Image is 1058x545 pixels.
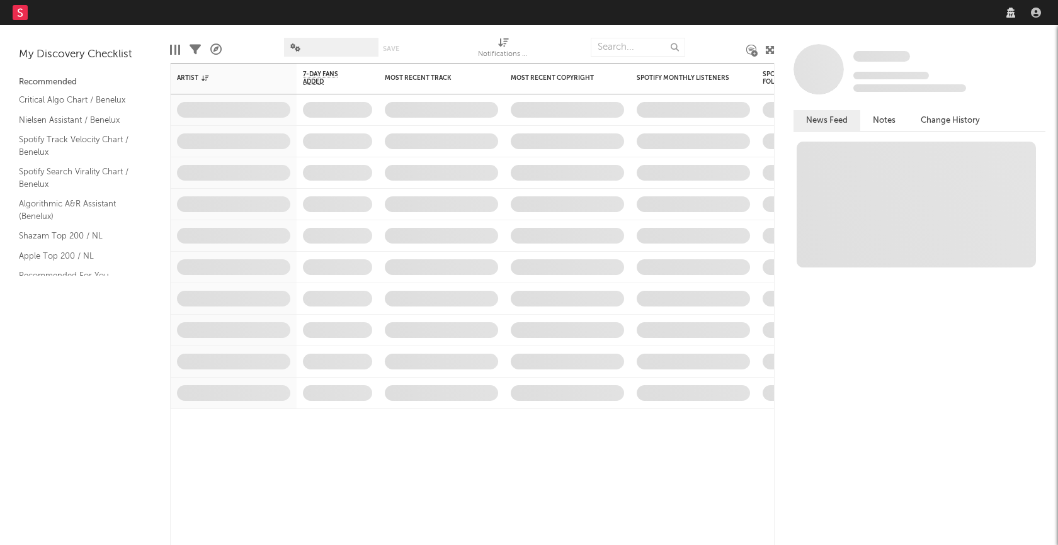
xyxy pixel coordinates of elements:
[853,72,929,79] span: Tracking Since: [DATE]
[853,51,910,62] span: Some Artist
[763,70,807,86] div: Spotify Followers
[385,74,479,82] div: Most Recent Track
[511,74,605,82] div: Most Recent Copyright
[860,110,908,131] button: Notes
[478,47,528,62] div: Notifications (Artist)
[19,75,151,90] div: Recommended
[303,70,353,86] span: 7-Day Fans Added
[19,165,139,191] a: Spotify Search Virality Chart / Benelux
[908,110,993,131] button: Change History
[19,249,139,263] a: Apple Top 200 / NL
[19,93,139,107] a: Critical Algo Chart / Benelux
[591,38,685,57] input: Search...
[177,74,271,82] div: Artist
[19,47,151,62] div: My Discovery Checklist
[19,197,139,223] a: Algorithmic A&R Assistant (Benelux)
[853,84,966,92] span: 0 fans last week
[170,31,180,68] div: Edit Columns
[853,50,910,63] a: Some Artist
[19,229,139,243] a: Shazam Top 200 / NL
[19,113,139,127] a: Nielsen Assistant / Benelux
[190,31,201,68] div: Filters
[478,31,528,68] div: Notifications (Artist)
[793,110,860,131] button: News Feed
[19,269,139,283] a: Recommended For You
[637,74,731,82] div: Spotify Monthly Listeners
[19,133,139,159] a: Spotify Track Velocity Chart / Benelux
[383,45,399,52] button: Save
[210,31,222,68] div: A&R Pipeline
